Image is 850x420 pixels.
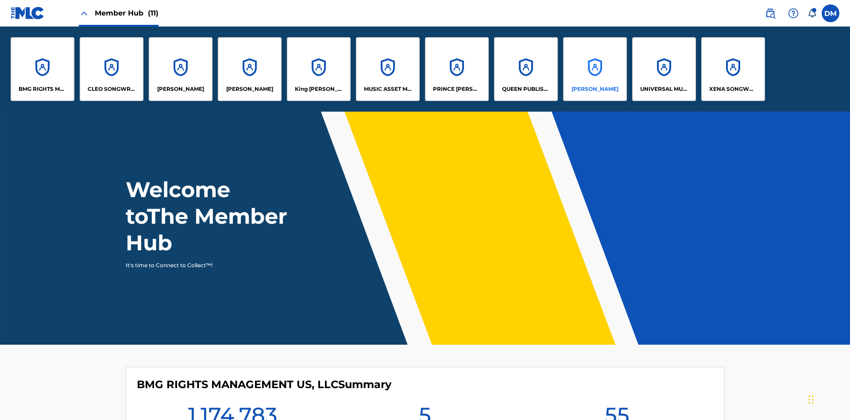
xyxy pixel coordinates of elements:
div: Help [784,4,802,22]
a: Accounts[PERSON_NAME] [563,37,627,101]
a: AccountsUNIVERSAL MUSIC PUB GROUP [632,37,696,101]
h4: BMG RIGHTS MANAGEMENT US, LLC [137,378,391,391]
p: It's time to Connect to Collect™! [126,261,279,269]
a: AccountsBMG RIGHTS MANAGEMENT US, LLC [11,37,74,101]
p: ELVIS COSTELLO [157,85,204,93]
a: AccountsXENA SONGWRITER [701,37,765,101]
a: AccountsQUEEN PUBLISHA [494,37,558,101]
p: EYAMA MCSINGER [226,85,273,93]
a: Public Search [761,4,779,22]
a: AccountsPRINCE [PERSON_NAME] [425,37,489,101]
p: King McTesterson [295,85,343,93]
iframe: Chat Widget [806,377,850,420]
img: help [788,8,799,19]
p: PRINCE MCTESTERSON [433,85,481,93]
p: QUEEN PUBLISHA [502,85,550,93]
div: Notifications [807,9,816,18]
img: MLC Logo [11,7,45,19]
h1: Welcome to The Member Hub [126,176,291,256]
p: CLEO SONGWRITER [88,85,136,93]
a: AccountsMUSIC ASSET MANAGEMENT (MAM) [356,37,420,101]
p: RONALD MCTESTERSON [572,85,618,93]
div: User Menu [822,4,839,22]
a: AccountsCLEO SONGWRITER [80,37,143,101]
img: search [765,8,776,19]
p: UNIVERSAL MUSIC PUB GROUP [640,85,688,93]
span: (11) [148,9,158,17]
p: MUSIC ASSET MANAGEMENT (MAM) [364,85,412,93]
a: AccountsKing [PERSON_NAME] [287,37,351,101]
p: XENA SONGWRITER [709,85,757,93]
img: Close [79,8,89,19]
p: BMG RIGHTS MANAGEMENT US, LLC [19,85,67,93]
span: Member Hub [95,8,158,18]
div: Drag [808,386,814,413]
a: Accounts[PERSON_NAME] [149,37,212,101]
a: Accounts[PERSON_NAME] [218,37,282,101]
